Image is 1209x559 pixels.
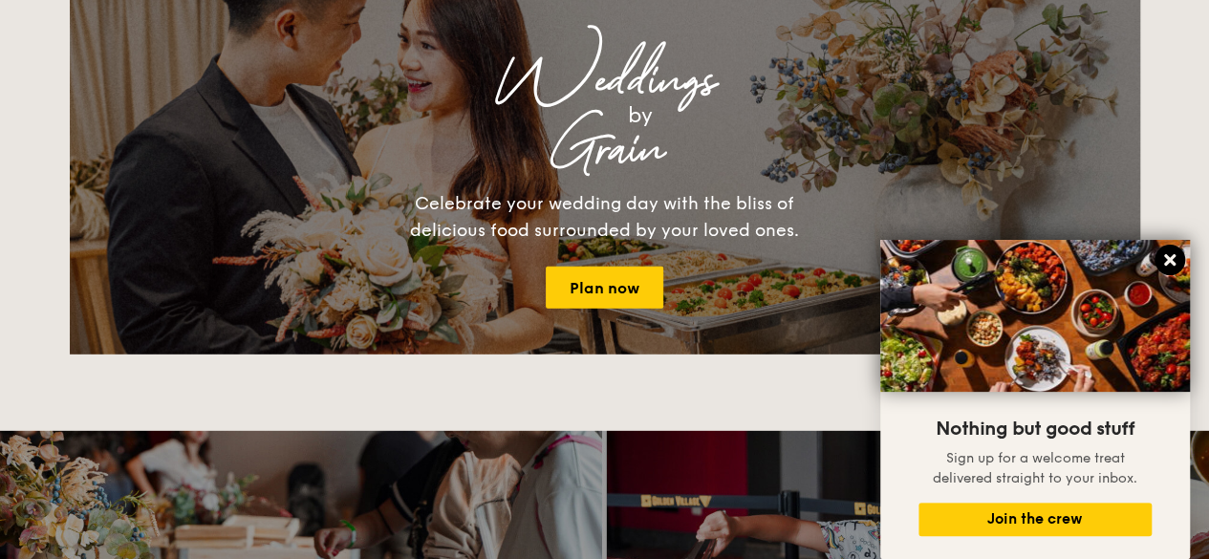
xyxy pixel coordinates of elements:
[546,267,663,309] a: Plan now
[238,133,972,167] div: Grain
[933,450,1137,486] span: Sign up for a welcome treat delivered straight to your inbox.
[390,190,820,244] div: Celebrate your wedding day with the bliss of delicious food surrounded by your loved ones.
[918,503,1152,536] button: Join the crew
[1155,245,1185,275] button: Close
[936,418,1134,441] span: Nothing but good stuff
[309,98,972,133] div: by
[880,240,1190,392] img: DSC07876-Edit02-Large.jpeg
[238,64,972,98] div: Weddings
